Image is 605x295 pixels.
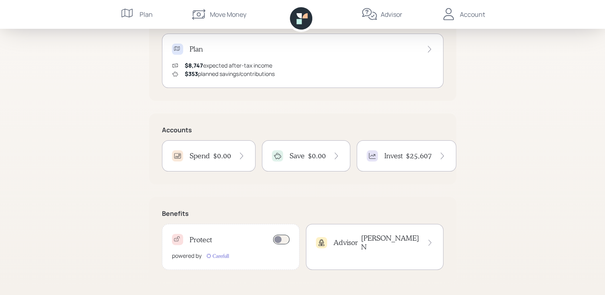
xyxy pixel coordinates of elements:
[460,10,485,19] div: Account
[140,10,153,19] div: Plan
[185,61,272,70] div: expected after-tax income
[210,10,246,19] div: Move Money
[361,234,420,251] h4: [PERSON_NAME] N
[172,251,202,260] div: powered by
[381,10,402,19] div: Advisor
[162,210,443,217] h5: Benefits
[205,252,230,260] img: carefull-M2HCGCDH.digested.png
[185,70,198,78] span: $353
[185,62,203,69] span: $8,747
[162,126,443,134] h5: Accounts
[190,151,210,160] h4: Spend
[213,151,231,160] h4: $0.00
[308,151,326,160] h4: $0.00
[406,151,432,160] h4: $25,607
[190,45,203,54] h4: Plan
[384,151,403,160] h4: Invest
[185,70,275,78] div: planned savings/contributions
[290,151,305,160] h4: Save
[190,235,212,244] h4: Protect
[333,238,358,247] h4: Advisor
